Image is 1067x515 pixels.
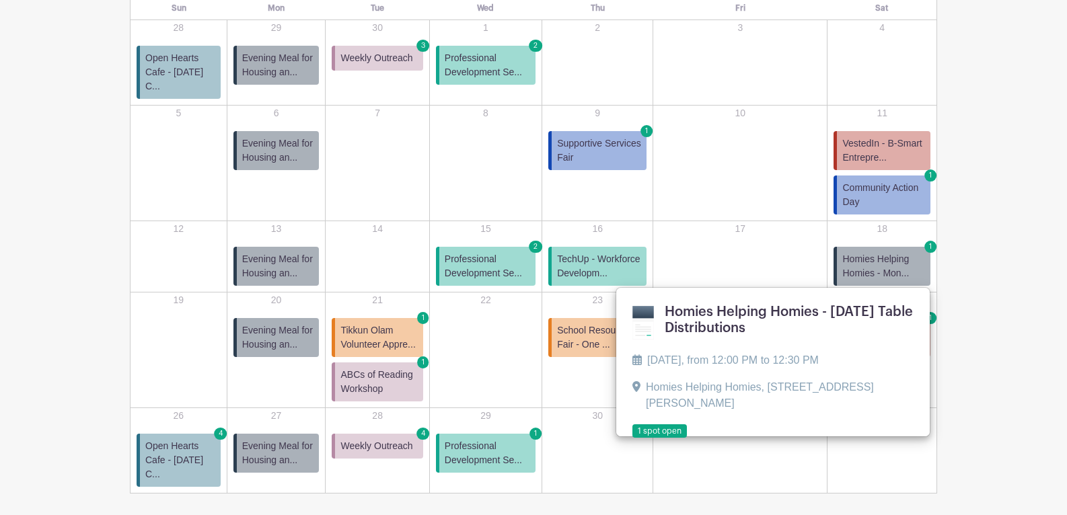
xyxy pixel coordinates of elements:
p: 30 [543,409,652,423]
span: Supportive Services Fair [557,136,641,165]
a: Evening Meal for Housing an... [233,434,320,473]
span: Professional Development Se... [445,439,530,467]
a: Professional Development Se... 2 [436,46,536,85]
a: School Resource Fair - One ... 2 [548,318,647,357]
p: 29 [228,21,325,35]
p: 14 [326,222,428,236]
a: Open Hearts Cafe - [DATE] C... 4 [137,434,221,487]
span: 1 [640,125,653,137]
p: 20 [228,293,325,307]
span: 1 [924,241,936,253]
a: Evening Meal for Housing an... [233,131,320,170]
a: Community Action Day 1 [834,175,930,214]
p: 13 [228,222,325,236]
p: 15 [431,222,541,236]
p: 16 [543,222,652,236]
a: Homies Helping Homies - Mon... 1 [834,247,930,286]
p: 9 [543,106,652,120]
span: 4 [214,428,227,440]
p: 2 [543,21,652,35]
a: Evening Meal for Housing an... [233,318,320,357]
p: 30 [326,21,428,35]
a: Weekly Outreach 3 [332,46,422,71]
span: Weekly Outreach [340,51,412,65]
p: 21 [326,293,428,307]
a: Professional Development Se... 2 [436,247,536,286]
span: TechUp - Workforce Developm... [557,252,641,280]
p: 22 [431,293,541,307]
p: 4 [828,21,936,35]
a: Evening Meal for Housing an... [233,247,320,286]
span: 1 [417,356,429,368]
span: Evening Meal for Housing an... [242,252,314,280]
span: Evening Meal for Housing an... [242,51,314,79]
a: Evening Meal for Housing an... [233,46,320,85]
a: Tikkun Olam Volunteer Appre... 1 [332,318,422,357]
span: Tikkun Olam Volunteer Appre... [340,323,417,352]
p: 10 [654,106,826,120]
p: 28 [131,21,226,35]
span: Weekly Outreach [340,439,412,453]
span: 1 [924,312,936,324]
a: TechUp - Workforce Developm... [548,247,647,286]
span: Open Hearts Cafe - [DATE] C... [145,439,215,481]
a: Open Hearts Cafe - [DATE] C... [137,46,221,99]
span: School Resource Fair - One ... [557,323,641,352]
span: 4 [416,428,430,440]
span: Community Action Day [842,181,925,209]
span: 2 [529,40,542,52]
span: VestedIn - B-Smart Entrepre... [842,136,925,165]
a: Weekly Outreach 4 [332,434,422,459]
span: Evening Meal for Housing an... [242,439,314,467]
p: 17 [654,222,826,236]
p: 6 [228,106,325,120]
span: 3 [416,40,430,52]
p: 5 [131,106,226,120]
p: 3 [654,21,826,35]
span: Homies Helping Homies - Mon... [842,252,925,280]
p: 12 [131,222,226,236]
p: 23 [543,293,652,307]
a: ABCs of Reading Workshop 1 [332,362,422,401]
p: 29 [431,409,541,423]
span: Evening Meal for Housing an... [242,323,314,352]
a: Supportive Services Fair 1 [548,131,647,170]
span: ABCs of Reading Workshop [340,368,417,396]
p: 7 [326,106,428,120]
a: VestedIn - B-Smart Entrepre... 1 [834,318,930,357]
span: 2 [529,241,542,253]
a: Professional Development Se... 1 [436,434,536,473]
span: 1 [529,428,542,440]
p: 11 [828,106,936,120]
a: VestedIn - B-Smart Entrepre... [834,131,930,170]
p: 19 [131,293,226,307]
span: Open Hearts Cafe - [DATE] C... [145,51,215,93]
span: 1 [417,312,429,324]
p: 26 [131,409,226,423]
p: 8 [431,106,541,120]
p: 28 [326,409,428,423]
span: Professional Development Se... [445,252,530,280]
span: 1 [924,169,936,182]
span: Evening Meal for Housing an... [242,136,314,165]
p: 18 [828,222,936,236]
p: 27 [228,409,325,423]
p: 1 [431,21,541,35]
span: Professional Development Se... [445,51,530,79]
